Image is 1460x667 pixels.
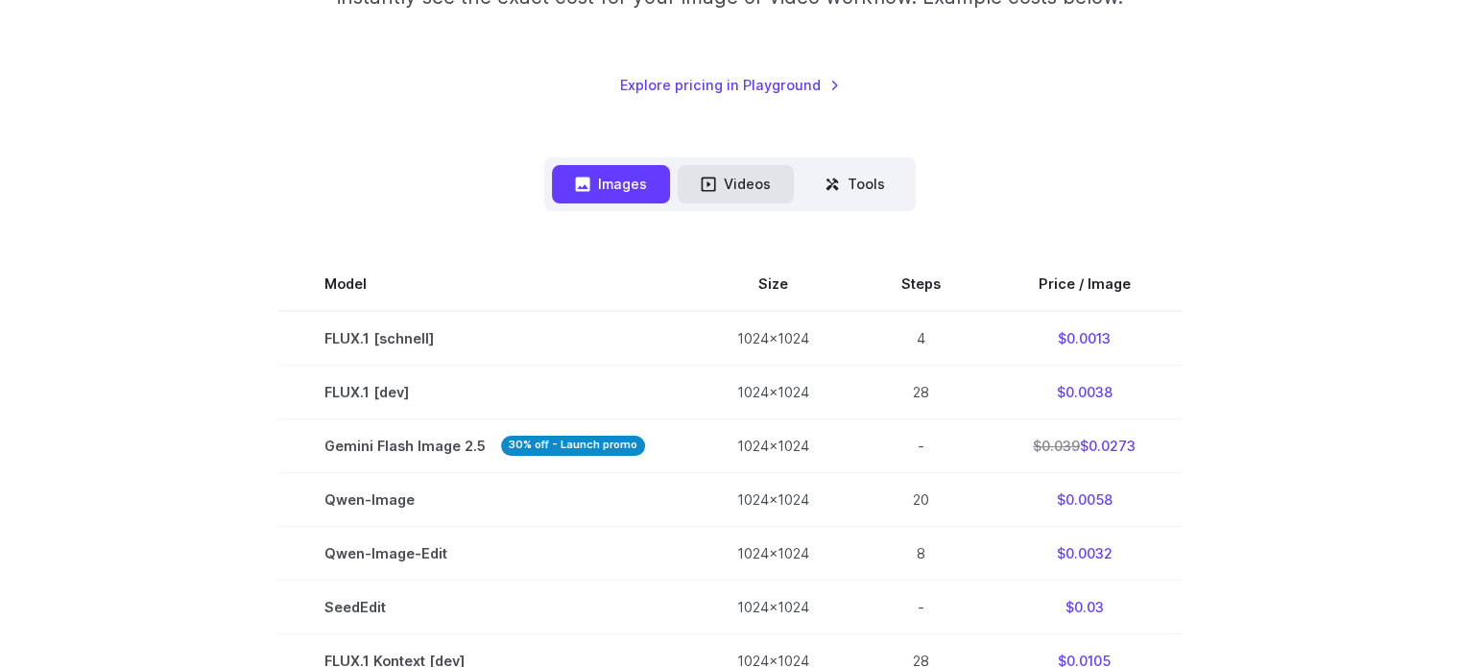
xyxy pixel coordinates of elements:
td: 1024x1024 [691,472,855,526]
td: $0.0058 [987,472,1182,526]
td: FLUX.1 [schnell] [278,311,691,366]
td: $0.0038 [987,365,1182,418]
a: Explore pricing in Playground [620,74,840,96]
td: SeedEdit [278,580,691,633]
th: Model [278,257,691,311]
button: Videos [678,165,794,202]
td: 1024x1024 [691,526,855,580]
th: Size [691,257,855,311]
th: Steps [855,257,987,311]
th: Price / Image [987,257,1182,311]
td: - [855,580,987,633]
td: - [855,418,987,472]
span: Gemini Flash Image 2.5 [324,435,645,457]
button: Tools [802,165,908,202]
td: $0.0273 [987,418,1182,472]
td: FLUX.1 [dev] [278,365,691,418]
td: 1024x1024 [691,418,855,472]
td: 1024x1024 [691,311,855,366]
button: Images [552,165,670,202]
td: 4 [855,311,987,366]
td: 1024x1024 [691,365,855,418]
td: $0.0013 [987,311,1182,366]
s: $0.039 [1033,438,1080,454]
td: 28 [855,365,987,418]
td: 1024x1024 [691,580,855,633]
td: 20 [855,472,987,526]
td: 8 [855,526,987,580]
td: Qwen-Image-Edit [278,526,691,580]
td: $0.03 [987,580,1182,633]
strong: 30% off - Launch promo [501,436,645,456]
td: $0.0032 [987,526,1182,580]
td: Qwen-Image [278,472,691,526]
